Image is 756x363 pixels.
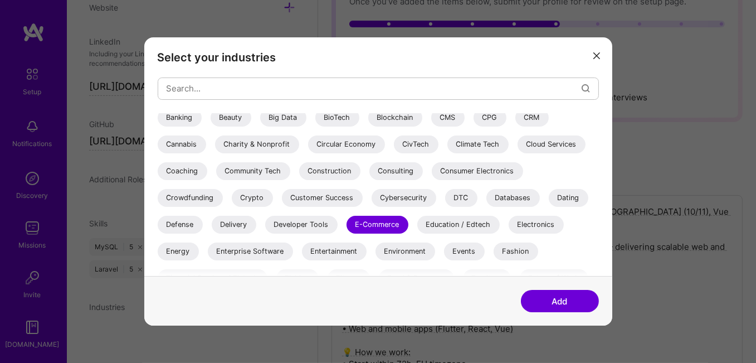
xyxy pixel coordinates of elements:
div: Consumer Electronics [432,162,523,180]
div: Community Tech [216,162,290,180]
div: Food & Beverage [379,269,454,287]
div: Dating [549,189,588,207]
div: Coaching [158,162,207,180]
div: Banking [158,109,202,127]
div: Cloud Services [518,135,586,153]
div: Construction [299,162,360,180]
div: Defense [158,216,203,234]
div: Education / Edtech [417,216,500,234]
div: Developer Tools [265,216,338,234]
div: Fitness [328,269,370,287]
div: Cybersecurity [372,189,436,207]
button: Add [521,290,599,312]
div: CRM [515,109,549,127]
div: Climate Tech [447,135,509,153]
div: Enterprise Software [208,243,293,260]
div: modal [144,37,612,326]
div: Crypto [232,189,273,207]
div: Future of Work [520,269,588,287]
div: Circular Economy [308,135,385,153]
div: Blockchain [368,109,422,127]
div: CMS [431,109,465,127]
div: E-Commerce [347,216,408,234]
div: Entertainment [302,243,367,260]
div: Crowdfunding [158,189,223,207]
div: Big Data [260,109,306,127]
div: BioTech [315,109,359,127]
div: Charity & Nonprofit [215,135,299,153]
div: Customer Success [282,189,363,207]
div: CivTech [394,135,438,153]
div: Beauty [211,109,251,127]
i: icon Search [582,84,590,93]
div: Furniture [463,269,511,287]
div: Fashion [494,243,538,260]
div: Consulting [369,162,423,180]
div: Environment [375,243,435,260]
div: CPG [474,109,506,127]
div: DTC [445,189,477,207]
div: Delivery [212,216,256,234]
div: Events [444,243,485,260]
h3: Select your industries [158,51,599,64]
div: Energy [158,243,199,260]
div: Databases [486,189,540,207]
input: Search... [167,74,582,103]
i: icon Close [593,52,600,59]
div: Electronics [509,216,564,234]
div: Cannabis [158,135,206,153]
div: Fishing [276,269,319,287]
div: Financial Services / Fintech [158,269,267,287]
